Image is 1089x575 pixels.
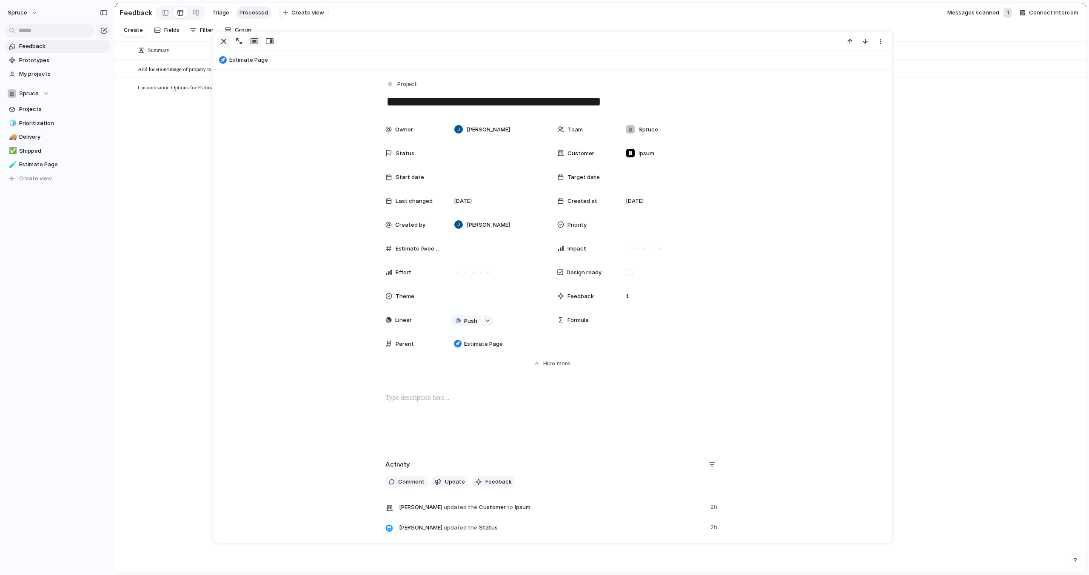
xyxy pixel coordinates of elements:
[8,133,16,141] button: 🚚
[19,133,108,141] span: Delivery
[220,23,256,37] button: Group
[396,245,440,253] span: Estimate (weeks)
[279,6,329,20] button: Create view
[385,356,719,371] button: Hidemore
[395,221,425,229] span: Created by
[515,503,530,512] span: Ipsum
[4,145,111,157] a: ✅Shipped
[399,521,705,533] span: Status
[567,221,587,229] span: Priority
[19,42,108,51] span: Feedback
[568,125,583,134] span: Team
[399,524,442,532] span: [PERSON_NAME]
[710,542,719,552] span: 2h
[9,132,15,142] div: 🚚
[291,9,324,17] span: Create view
[4,103,111,116] a: Projects
[4,131,111,143] a: 🚚Delivery
[4,40,111,53] a: Feedback
[398,478,425,486] span: Comment
[120,23,147,37] button: Create
[507,503,513,512] span: to
[399,501,705,513] span: Customer
[567,173,600,182] span: Target date
[212,9,229,17] span: Triage
[445,478,465,486] span: Update
[19,105,108,114] span: Projects
[235,26,251,34] span: Group
[467,221,510,229] span: [PERSON_NAME]
[186,23,217,37] button: Filter
[395,125,413,134] span: Owner
[164,26,180,34] span: Fields
[200,26,214,34] span: Filter
[19,160,108,169] span: Estimate Page
[8,160,16,169] button: 🧪
[1003,8,1012,18] div: 1
[431,476,468,487] button: Update
[1016,6,1082,19] button: Connect Intercom
[622,292,633,301] span: 1
[464,340,503,348] span: Estimate Page
[567,197,597,205] span: Created at
[396,340,414,348] span: Parent
[124,26,143,34] span: Create
[19,174,52,183] span: Create view
[485,478,512,486] span: Feedback
[229,56,887,64] span: Estimate Page
[567,245,586,253] span: Impact
[567,149,594,158] span: Customer
[385,476,428,487] button: Comment
[396,197,433,205] span: Last changed
[472,476,515,487] button: Feedback
[19,70,108,78] span: My projects
[4,117,111,130] a: 🧊Prioritization
[464,317,477,325] span: Push
[217,53,887,67] button: Estimate Page
[236,6,271,19] a: Processed
[19,89,39,98] span: Spruce
[639,149,654,158] span: Ipsum
[4,54,111,67] a: Prototypes
[444,524,477,532] span: updated the
[120,8,152,18] h2: Feedback
[8,9,27,17] span: Spruce
[385,78,419,91] button: Project
[4,68,111,80] a: My projects
[710,501,719,511] span: 2h
[151,23,183,37] button: Fields
[567,268,602,277] span: Design ready
[454,197,472,205] span: [DATE]
[397,80,417,88] span: Project
[4,172,111,185] button: Create view
[138,66,250,72] span: Add location/image of propety to Installation Pack
[4,87,111,100] button: Spruce
[567,316,589,325] span: Formula
[1029,9,1078,17] span: Connect Intercom
[396,173,424,182] span: Start date
[567,292,594,301] span: Feedback
[399,542,705,554] span: Owner
[8,119,16,128] button: 🧊
[467,125,510,134] span: [PERSON_NAME]
[4,6,42,20] button: Spruce
[19,147,108,155] span: Shipped
[19,56,108,65] span: Prototypes
[209,6,233,19] a: Triage
[239,9,268,17] span: Processed
[399,503,442,512] span: [PERSON_NAME]
[19,119,108,128] span: Prioritization
[395,316,412,325] span: Linear
[639,125,658,134] span: Spruce
[4,158,111,171] a: 🧪Estimate Page
[385,460,410,470] h2: Activity
[396,149,414,158] span: Status
[444,503,477,512] span: updated the
[626,197,644,205] span: [DATE]
[9,146,15,156] div: ✅
[138,84,229,91] span: Customisation Options for Estimate Page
